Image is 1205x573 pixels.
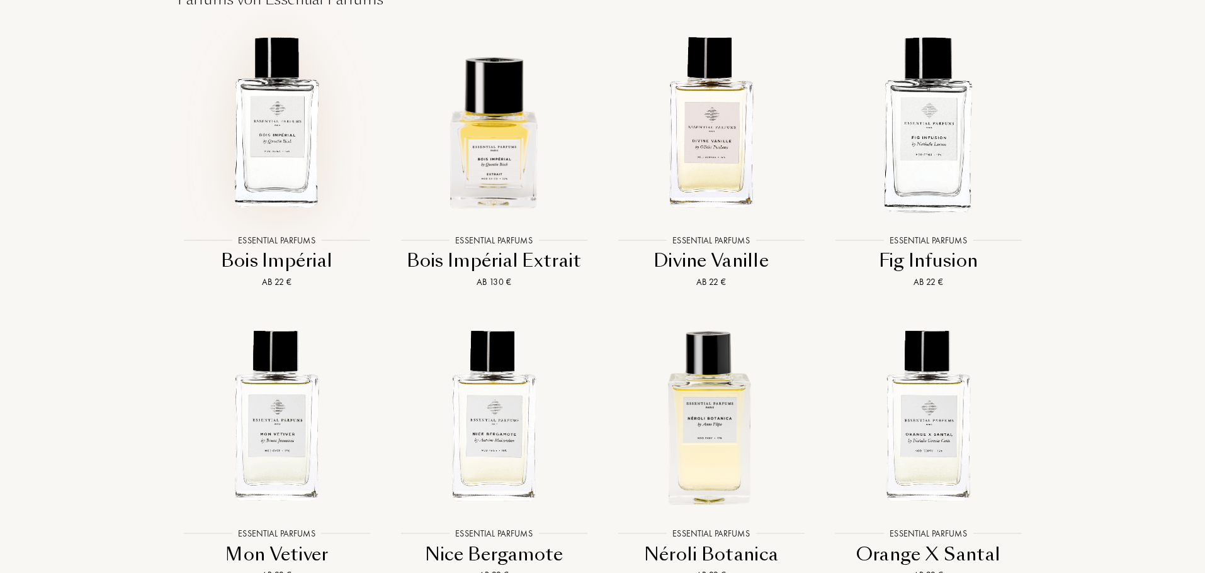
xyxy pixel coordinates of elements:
[390,248,597,273] div: Bois Impérial Extrait
[608,248,815,273] div: Divine Vanille
[666,233,755,247] div: Essential Parfums
[396,25,592,220] img: Bois Impérial Extrait Essential Parfums
[449,527,538,540] div: Essential Parfums
[825,542,1032,567] div: Orange X Santal
[825,275,1032,289] div: Ab 22 €
[666,527,755,540] div: Essential Parfums
[173,275,380,289] div: Ab 22 €
[820,11,1037,304] a: Fig Infusion Essential ParfumsEssential ParfumsFig InfusionAb 22 €
[173,248,380,273] div: Bois Impérial
[232,527,321,540] div: Essential Parfums
[179,318,375,514] img: Mon Vetiver Essential Parfums
[883,233,973,247] div: Essential Parfums
[396,318,592,514] img: Nice Bergamote Essential Parfums
[883,527,973,540] div: Essential Parfums
[602,11,820,304] a: Divine Vanille Essential ParfumsEssential ParfumsDivine VanilleAb 22 €
[232,233,321,247] div: Essential Parfums
[168,11,385,304] a: Bois Impérial Essential ParfumsEssential ParfumsBois ImpérialAb 22 €
[173,542,380,567] div: Mon Vetiver
[608,542,815,567] div: Néroli Botanica
[179,25,375,220] img: Bois Impérial Essential Parfums
[449,233,538,247] div: Essential Parfums
[608,275,815,289] div: Ab 22 €
[390,275,597,289] div: Ab 130 €
[385,11,602,304] a: Bois Impérial Extrait Essential ParfumsEssential ParfumsBois Impérial ExtraitAb 130 €
[830,25,1026,220] img: Fig Infusion Essential Parfums
[825,248,1032,273] div: Fig Infusion
[390,542,597,567] div: Nice Bergamote
[613,318,809,514] img: Néroli Botanica Essential Parfums
[830,318,1026,514] img: Orange X Santal Essential Parfums
[613,25,809,220] img: Divine Vanille Essential Parfums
